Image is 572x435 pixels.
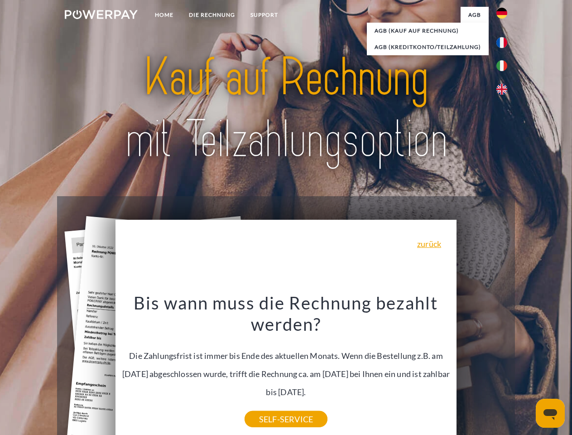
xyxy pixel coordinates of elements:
[496,8,507,19] img: de
[496,60,507,71] img: it
[367,39,489,55] a: AGB (Kreditkonto/Teilzahlung)
[496,37,507,48] img: fr
[367,23,489,39] a: AGB (Kauf auf Rechnung)
[496,84,507,95] img: en
[121,292,452,419] div: Die Zahlungsfrist ist immer bis Ende des aktuellen Monats. Wenn die Bestellung z.B. am [DATE] abg...
[147,7,181,23] a: Home
[87,43,485,174] img: title-powerpay_de.svg
[245,411,327,427] a: SELF-SERVICE
[461,7,489,23] a: agb
[181,7,243,23] a: DIE RECHNUNG
[417,240,441,248] a: zurück
[65,10,138,19] img: logo-powerpay-white.svg
[121,292,452,335] h3: Bis wann muss die Rechnung bezahlt werden?
[536,399,565,428] iframe: Schaltfläche zum Öffnen des Messaging-Fensters
[243,7,286,23] a: SUPPORT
